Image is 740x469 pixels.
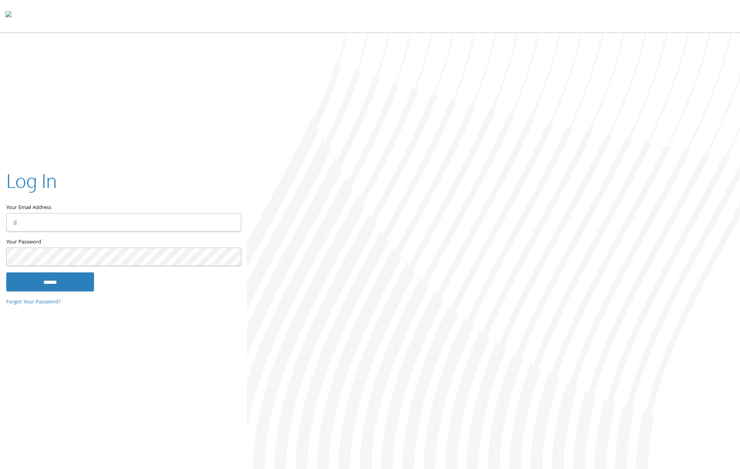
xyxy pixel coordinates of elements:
img: todyl-logo-dark.svg [5,8,12,24]
keeper-lock: Open Keeper Popup [226,218,235,227]
a: Forgot Your Password? [6,298,61,307]
h2: Log In [6,168,57,194]
label: Your Password [6,238,241,248]
keeper-lock: Open Keeper Popup [226,252,235,262]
